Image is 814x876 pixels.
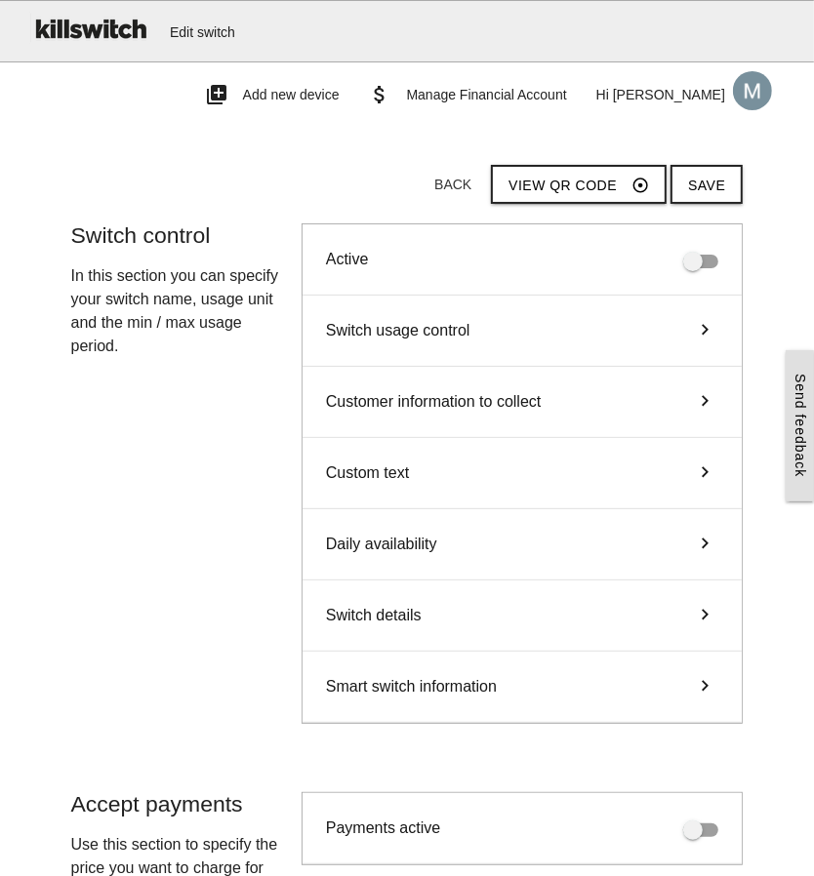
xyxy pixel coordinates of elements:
[691,390,718,414] i: keyboard_arrow_right
[326,251,369,267] span: Active
[407,87,567,102] span: Manage Financial Account
[631,167,649,204] i: adjust
[243,87,340,102] span: Add new device
[725,63,780,118] img: ACg8ocIAFzaVfvmyaTcz4PjketHiMysLyoDQvYFW_M3JhuR5FdRHXQ=s96-c
[671,165,743,204] button: Save
[326,819,440,836] span: Payments active
[786,350,814,500] a: Send feedback
[326,461,409,485] span: Custom text
[691,604,718,627] i: keyboard_arrow_right
[205,63,228,126] i: add_to_photos
[369,63,392,126] i: attach_money
[326,319,470,342] span: Switch usage control
[691,533,718,556] i: keyboard_arrow_right
[71,264,282,358] p: In this section you can specify your switch name, usage unit and the min / max usage period.
[29,1,150,56] img: ks-logo-black-160-b.png
[691,461,718,485] i: keyboard_arrow_right
[326,675,497,698] span: Smart switch information
[691,675,718,698] i: keyboard_arrow_right
[71,791,243,816] span: Accept payments
[613,87,725,102] span: [PERSON_NAME]
[491,165,667,204] button: View QR code adjust
[326,533,437,556] span: Daily availability
[691,319,718,342] i: keyboard_arrow_right
[326,390,542,414] span: Customer information to collect
[170,1,235,63] span: Edit switch
[419,167,487,202] button: Back
[596,87,609,102] span: Hi
[509,178,617,193] span: View QR code
[326,604,422,627] span: Switch details
[71,222,211,248] span: Switch control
